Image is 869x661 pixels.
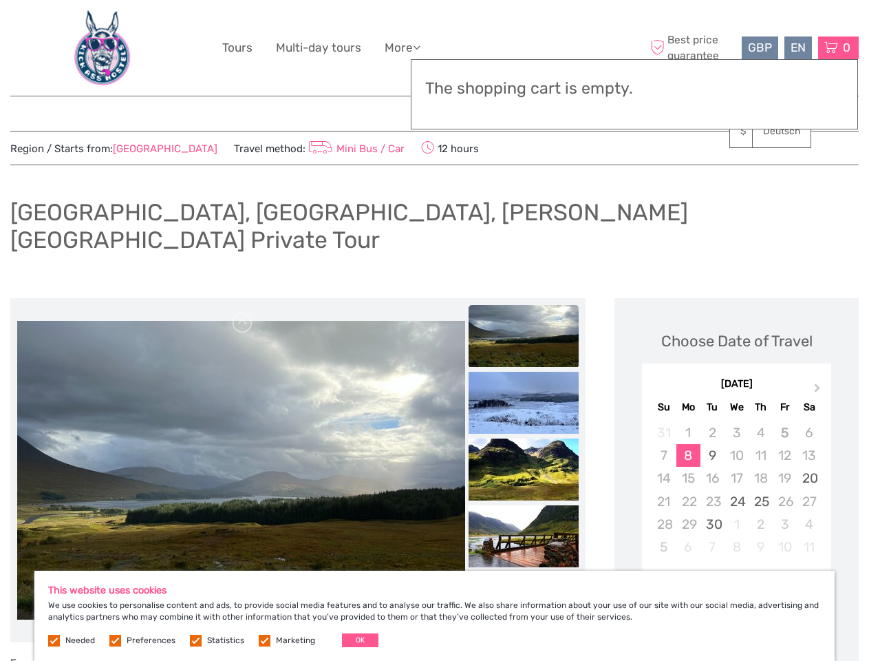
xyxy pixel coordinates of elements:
div: Not available Saturday, October 11th, 2025 [797,536,821,558]
div: Not available Monday, October 6th, 2025 [676,536,700,558]
div: Choose Saturday, September 20th, 2025 [797,467,821,490]
div: Not available Thursday, October 9th, 2025 [749,536,773,558]
div: Not available Wednesday, September 17th, 2025 [725,467,749,490]
a: Deutsch [753,119,811,144]
div: Not available Thursday, September 11th, 2025 [749,444,773,467]
div: Choose Thursday, September 25th, 2025 [749,490,773,513]
a: Tours [222,38,253,58]
button: Open LiveChat chat widget [158,21,175,38]
div: Not available Friday, September 19th, 2025 [773,467,797,490]
img: 31ec9c4911454aa48918834fe0172c52_slider_thumbnail.jpg [469,439,579,501]
div: Sa [797,398,821,417]
div: Choose Friday, October 3rd, 2025 [773,513,797,536]
div: We use cookies to personalise content and ads, to provide social media features and to analyse ou... [34,571,835,661]
div: Not available Monday, September 22nd, 2025 [676,490,700,513]
div: Not available Saturday, September 13th, 2025 [797,444,821,467]
a: [GEOGRAPHIC_DATA] [113,143,217,155]
div: Not available Saturday, September 27th, 2025 [797,490,821,513]
div: [DATE] [642,377,831,392]
div: Not available Saturday, September 6th, 2025 [797,421,821,444]
div: Not available Sunday, September 14th, 2025 [652,467,676,490]
div: Not available Thursday, September 4th, 2025 [749,421,773,444]
div: Choose Thursday, October 2nd, 2025 [749,513,773,536]
div: Not available Thursday, September 18th, 2025 [749,467,773,490]
a: Mini Bus / Car [305,143,405,155]
div: Not available Friday, October 10th, 2025 [773,536,797,558]
label: Needed [65,635,95,647]
div: Not available Sunday, September 21st, 2025 [652,490,676,513]
div: Tu [700,398,725,417]
label: Preferences [127,635,175,647]
div: Choose Tuesday, September 9th, 2025 [700,444,725,467]
img: b1a6367884b847a8be2fdb445b623c24_slider_thumbnail.jpg [469,505,579,567]
div: Not available Tuesday, September 2nd, 2025 [700,421,725,444]
button: OK [342,633,378,647]
span: GBP [748,41,772,54]
div: Su [652,398,676,417]
div: Not available Friday, September 26th, 2025 [773,490,797,513]
div: Not available Sunday, September 28th, 2025 [652,513,676,536]
div: Not available Monday, September 29th, 2025 [676,513,700,536]
div: Fr [773,398,797,417]
img: 660-bd12cdf7-bf22-40b3-a2d0-3f373e959a83_logo_big.jpg [65,10,140,85]
label: Marketing [276,635,315,647]
a: $ [730,119,777,144]
div: Not available Wednesday, September 3rd, 2025 [725,421,749,444]
img: d192c412758f470381c219fdbef589b3_slider_thumbnail.jpg [469,305,579,367]
a: Multi-day tours [276,38,361,58]
div: Not available Sunday, September 7th, 2025 [652,444,676,467]
label: Statistics [207,635,244,647]
h1: [GEOGRAPHIC_DATA], [GEOGRAPHIC_DATA], [PERSON_NAME][GEOGRAPHIC_DATA] Private Tour [10,198,859,254]
div: Choose Monday, September 8th, 2025 [676,444,700,467]
div: Choose Saturday, October 4th, 2025 [797,513,821,536]
span: 0 [841,41,852,54]
img: d192c412758f470381c219fdbef589b3_main_slider.jpg [17,321,465,620]
div: Not available Monday, September 15th, 2025 [676,467,700,490]
div: month 2025-09 [646,421,826,558]
div: Th [749,398,773,417]
div: Choose Sunday, October 5th, 2025 [652,536,676,558]
a: More [385,38,420,58]
div: Choose Tuesday, September 30th, 2025 [700,513,725,536]
div: Not available Tuesday, September 23rd, 2025 [700,490,725,513]
div: Not available Tuesday, October 7th, 2025 [700,536,725,558]
div: Choose Date of Travel [661,330,813,352]
span: Travel method: [234,138,405,158]
div: Not available Monday, September 1st, 2025 [676,421,700,444]
p: We're away right now. Please check back later! [19,24,155,35]
div: Not available Wednesday, October 1st, 2025 [725,513,749,536]
h5: This website uses cookies [48,585,821,596]
div: Not available Friday, September 5th, 2025 [773,421,797,444]
h3: The shopping cart is empty. [425,79,844,98]
span: Region / Starts from: [10,142,217,156]
button: Next Month [808,381,830,403]
div: Not available Wednesday, September 10th, 2025 [725,444,749,467]
span: 12 hours [421,138,479,158]
div: Not available Tuesday, September 16th, 2025 [700,467,725,490]
div: EN [784,36,812,59]
div: Not available Sunday, August 31st, 2025 [652,421,676,444]
div: Not available Wednesday, October 8th, 2025 [725,536,749,558]
div: Mo [676,398,700,417]
div: We [725,398,749,417]
div: Not available Friday, September 12th, 2025 [773,444,797,467]
div: Choose Wednesday, September 24th, 2025 [725,490,749,513]
img: fe670b7568a04a139c6fbc1508ce2f36_slider_thumbnail.jpg [469,372,579,434]
span: Best price guarantee [647,32,738,63]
